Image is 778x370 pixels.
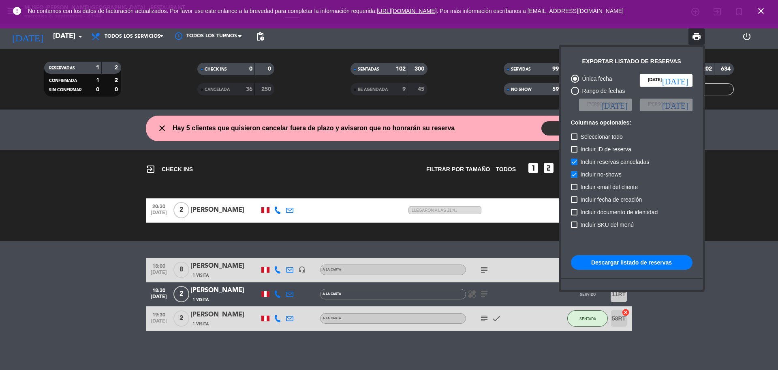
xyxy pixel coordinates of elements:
div: Única fecha [579,74,612,84]
a: . Por más información escríbanos a [EMAIL_ADDRESS][DOMAIN_NAME] [437,8,624,14]
span: Incluir fecha de creación [581,195,642,204]
span: Incluir ID de reserva [581,144,631,154]
a: [URL][DOMAIN_NAME] [377,8,437,14]
span: Incluir email del cliente [581,182,638,192]
span: Incluir no-shows [581,170,622,179]
span: [PERSON_NAME] [587,101,624,108]
button: Descargar listado de reservas [571,255,693,270]
span: pending_actions [255,32,265,41]
div: Rango de fechas [579,86,625,96]
i: [DATE] [662,76,688,84]
h6: Columnas opcionales: [571,119,693,126]
span: No contamos con los datos de facturación actualizados. Por favor use este enlance a la brevedad p... [28,8,624,14]
span: Seleccionar todo [581,132,623,142]
span: print [692,32,701,41]
span: [PERSON_NAME] [648,101,684,108]
i: [DATE] [662,101,688,109]
span: Incluir reservas canceladas [581,157,650,167]
i: [DATE] [601,101,627,109]
i: close [756,6,766,16]
div: Exportar listado de reservas [582,57,681,66]
span: Incluir SKU del menú [581,220,634,230]
span: Incluir documento de identidad [581,207,658,217]
i: error [12,6,22,16]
